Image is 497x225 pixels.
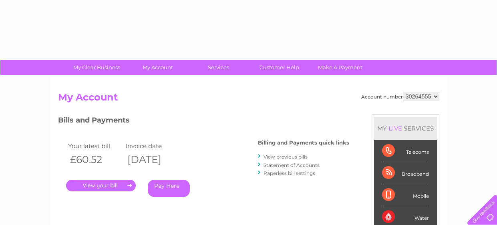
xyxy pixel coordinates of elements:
div: Account number [361,92,439,101]
td: Invoice date [123,141,181,151]
a: Statement of Accounts [264,162,320,168]
div: MY SERVICES [374,117,437,140]
a: Services [185,60,252,75]
a: Make A Payment [307,60,373,75]
div: Telecoms [382,140,429,162]
a: View previous bills [264,154,308,160]
a: . [66,180,136,191]
div: LIVE [387,125,404,132]
h4: Billing and Payments quick links [258,140,349,146]
div: Mobile [382,184,429,206]
th: [DATE] [123,151,181,168]
h2: My Account [58,92,439,107]
h3: Bills and Payments [58,115,349,129]
th: £60.52 [66,151,124,168]
a: Pay Here [148,180,190,197]
td: Your latest bill [66,141,124,151]
a: My Clear Business [64,60,130,75]
a: Customer Help [246,60,312,75]
a: My Account [125,60,191,75]
div: Broadband [382,162,429,184]
a: Paperless bill settings [264,170,315,176]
